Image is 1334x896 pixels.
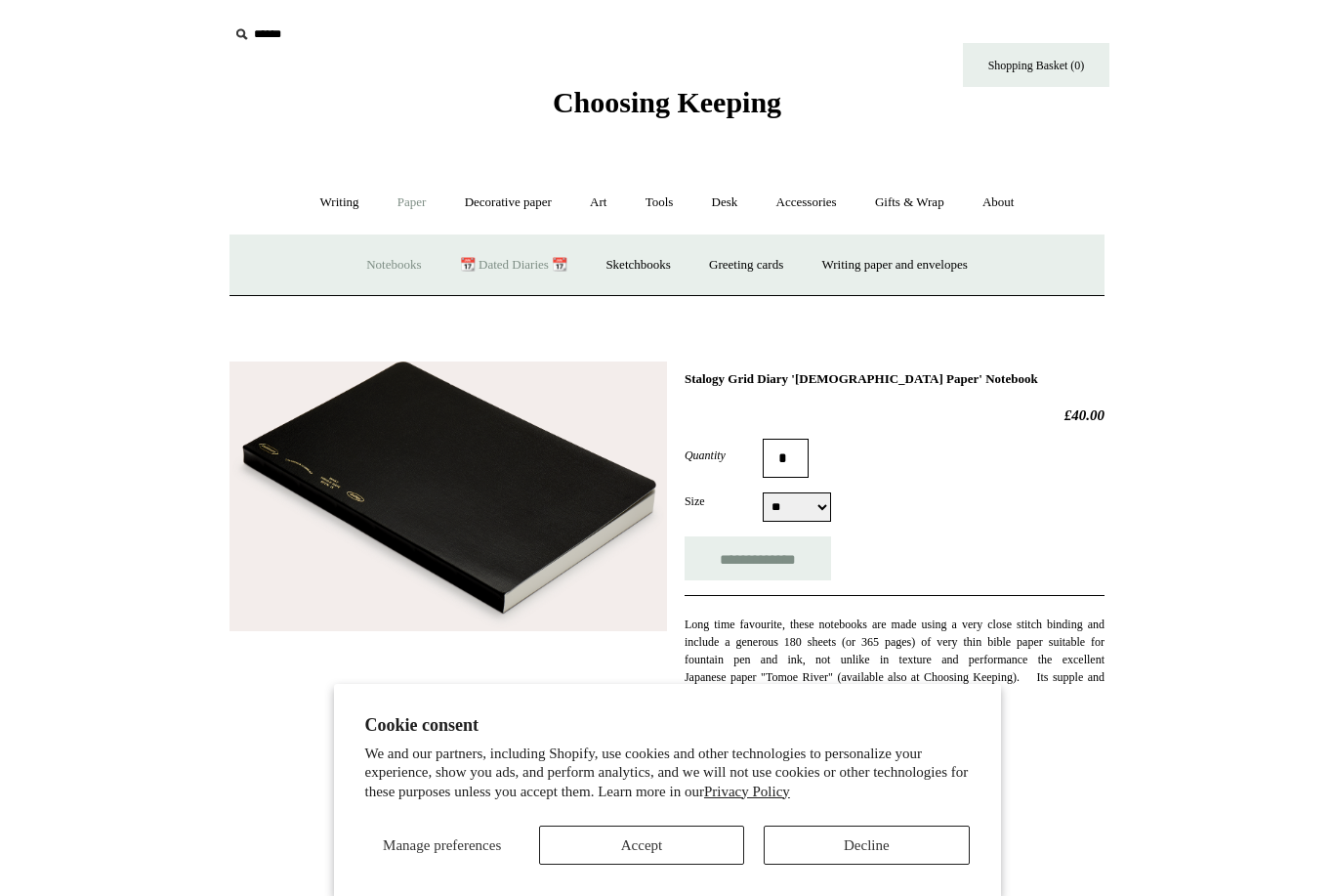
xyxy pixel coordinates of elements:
a: Writing paper and envelopes [805,239,985,291]
a: Sketchbooks [588,239,688,291]
a: Art [572,177,624,229]
a: Desk [694,177,756,229]
h2: Cookie consent [365,715,970,736]
p: We and our partners, including Shopify, use cookies and other technologies to personalize your ex... [365,745,970,802]
a: Privacy Policy [704,784,790,799]
a: Gifts & Wrap [857,177,962,229]
p: Long time favourite, these notebooks are made using a very close stitch binding and include a gen... [685,616,1105,704]
h2: £40.00 [685,406,1105,424]
a: Accessories [759,177,855,229]
label: Size [685,492,763,510]
a: Notebooks [349,239,438,291]
a: Tools [628,177,691,229]
button: Manage preferences [365,826,520,865]
img: Stalogy Grid Diary 'Bible Paper' Notebook [229,362,667,631]
h1: Stalogy Grid Diary '[DEMOGRAPHIC_DATA] Paper' Notebook [685,371,1105,387]
a: Decorative paper [447,177,569,229]
a: Greeting cards [691,239,801,291]
a: Choosing Keeping [553,102,781,115]
a: Paper [380,177,444,229]
a: About [965,177,1032,229]
button: Accept [539,826,744,865]
span: Manage preferences [383,837,501,853]
label: Quantity [685,447,763,464]
button: Decline [764,826,969,865]
span: Choosing Keeping [553,86,781,118]
a: Writing [303,177,377,229]
a: Shopping Basket (0) [963,43,1109,87]
a: 📆 Dated Diaries 📆 [442,239,585,291]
